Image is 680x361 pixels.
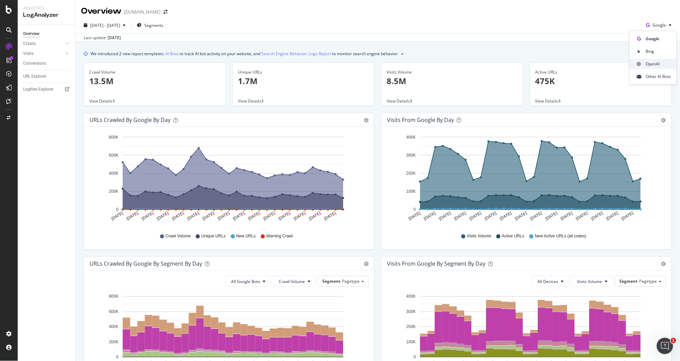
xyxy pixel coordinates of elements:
[23,11,70,19] div: LogAnalyzer
[406,340,416,344] text: 100K
[81,5,122,17] div: Overview
[406,325,416,329] text: 200K
[323,211,337,221] text: [DATE]
[532,276,570,287] button: All Devices
[266,233,293,239] span: Warning Crawl
[202,211,215,221] text: [DATE]
[91,50,399,57] div: We introduced 2 new report templates: to track AI bot activity on your website, and to monitor se...
[661,118,666,123] div: gear
[661,262,666,266] div: gear
[646,48,671,54] span: Bing
[653,22,666,28] span: Google
[657,338,673,354] iframe: Intercom live chat
[560,211,573,221] text: [DATE]
[90,132,366,227] svg: A chart.
[406,153,416,158] text: 300K
[423,211,437,221] text: [DATE]
[109,135,118,140] text: 800K
[406,309,416,314] text: 300K
[406,294,416,299] text: 400K
[90,116,171,123] div: URLs Crawled by Google by day
[163,10,167,14] div: arrow-right-arrow-left
[535,75,666,87] p: 475K
[499,211,513,221] text: [DATE]
[23,60,46,67] div: Conversions
[109,340,118,344] text: 200K
[232,211,246,221] text: [DATE]
[400,49,405,59] button: close banner
[187,211,200,221] text: [DATE]
[387,132,663,227] svg: A chart.
[238,75,369,87] p: 1.7M
[535,98,558,104] span: View Details
[247,211,261,221] text: [DATE]
[23,73,70,80] a: URL Explorer
[231,279,260,284] span: All Google Bots
[387,98,410,104] span: View Details
[262,211,276,221] text: [DATE]
[406,189,416,194] text: 100K
[467,233,491,239] span: Visits Volume
[225,276,271,287] button: All Google Bots
[23,50,33,57] div: Visits
[165,233,191,239] span: Crawl Volume
[575,211,589,221] text: [DATE]
[84,35,121,41] div: Last update
[453,211,467,221] text: [DATE]
[238,98,261,104] span: View Details
[23,40,36,47] div: Crawls
[364,262,369,266] div: gear
[144,22,163,28] span: Segments
[438,211,452,221] text: [DATE]
[293,211,307,221] text: [DATE]
[671,338,676,343] span: 1
[109,189,118,194] text: 200K
[23,30,39,37] div: Overview
[90,22,120,28] span: [DATE] - [DATE]
[134,20,166,31] button: Segments
[387,260,486,267] div: Visits from Google By Segment By Day
[644,20,675,31] button: Google
[109,171,118,176] text: 400K
[639,278,657,284] span: Pagetype
[646,74,671,80] span: Other AI Bots
[322,278,340,284] span: Segment
[406,135,416,140] text: 400K
[110,211,124,221] text: [DATE]
[605,211,619,221] text: [DATE]
[141,211,155,221] text: [DATE]
[571,276,614,287] button: Visits Volume
[23,73,46,80] div: URL Explorer
[23,50,64,57] a: Visits
[23,30,70,37] a: Overview
[364,118,369,123] div: gear
[109,294,118,299] text: 800K
[279,279,305,284] span: Crawl Volume
[535,69,666,75] div: Active URLs
[116,355,118,360] text: 0
[514,211,528,221] text: [DATE]
[278,211,291,221] text: [DATE]
[273,276,316,287] button: Crawl Volume
[414,207,416,212] text: 0
[406,171,416,176] text: 200K
[109,325,118,329] text: 400K
[484,211,498,221] text: [DATE]
[108,35,121,41] div: [DATE]
[621,211,634,221] text: [DATE]
[502,233,524,239] span: Active URLs
[387,75,518,87] p: 8.5M
[165,50,179,57] a: AI Bots
[342,278,360,284] span: Pagetype
[109,153,118,158] text: 600K
[89,69,220,75] div: Crawl Volume
[116,207,118,212] text: 0
[171,211,185,221] text: [DATE]
[156,211,169,221] text: [DATE]
[530,211,543,221] text: [DATE]
[109,309,118,314] text: 600K
[89,98,112,104] span: View Details
[646,36,671,42] span: Google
